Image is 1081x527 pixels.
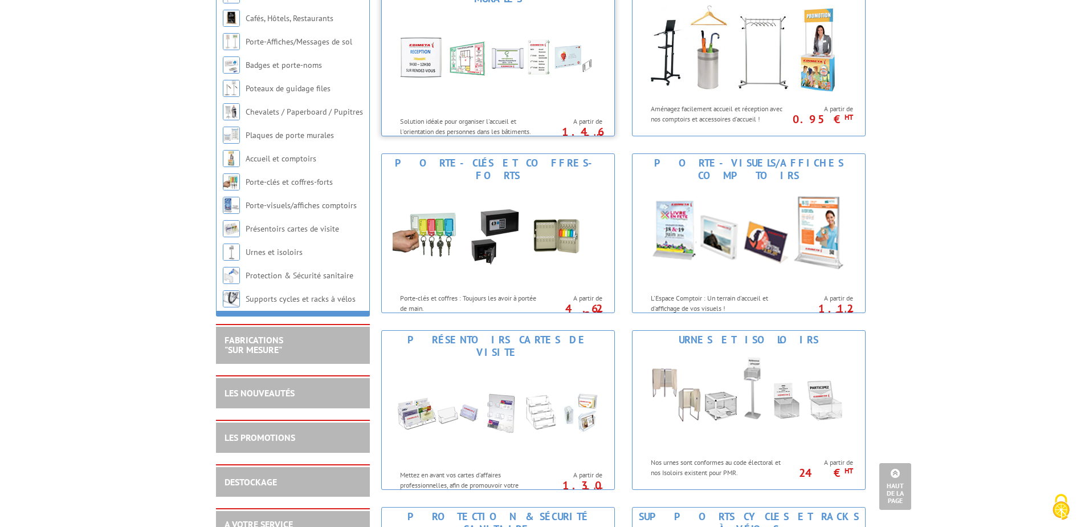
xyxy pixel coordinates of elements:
img: Poteaux de guidage files [223,80,240,97]
a: Plaques de porte murales [246,130,334,140]
a: Poteaux de guidage files [246,83,331,94]
p: 0.95 € [789,116,853,123]
img: Urnes et isoloirs [643,349,854,452]
img: Cafés, Hôtels, Restaurants [223,10,240,27]
p: Solution idéale pour organiser l'accueil et l'orientation des personnes dans les bâtiments. [400,116,541,136]
p: Porte-clés et coffres : Toujours les avoir à portée de main. [400,293,541,313]
button: Cookies (fenêtre modale) [1041,488,1081,527]
sup: HT [594,132,602,141]
p: Nos urnes sont conformes au code électoral et nos Isoloirs existent pour PMR. [651,457,792,477]
span: A partir de [544,294,602,303]
a: Porte-Affiches/Messages de sol [246,37,352,47]
img: Porte-visuels/affiches comptoirs [223,197,240,214]
a: LES NOUVEAUTÉS [225,387,295,399]
img: Porte-clés et coffres-forts [223,173,240,190]
a: Porte-clés et coffres-forts Porte-clés et coffres-forts Porte-clés et coffres : Toujours les avoi... [381,153,615,313]
p: Aménagez facilement accueil et réception avec nos comptoirs et accessoires d'accueil ! [651,104,792,123]
a: Haut de la page [879,463,911,510]
img: Présentoirs cartes de visite [223,220,240,237]
a: LES PROMOTIONS [225,432,295,443]
a: Porte-visuels/affiches comptoirs Porte-visuels/affiches comptoirs L'Espace Comptoir : Un terrain ... [632,153,866,313]
img: Plaques de porte murales [223,127,240,144]
span: A partir de [544,117,602,126]
sup: HT [845,112,853,122]
p: 4.62 € [539,305,602,319]
span: A partir de [795,458,853,467]
div: Porte-visuels/affiches comptoirs [635,157,862,182]
p: 1.12 € [789,305,853,319]
span: A partir de [544,471,602,480]
img: Chevalets / Paperboard / Pupitres [223,103,240,120]
a: Supports cycles et racks à vélos [246,294,356,304]
img: Porte-clés et coffres-forts [393,185,603,287]
div: Urnes et isoloirs [635,334,862,346]
a: Chevalets / Paperboard / Pupitres [246,107,363,117]
a: Présentoirs cartes de visite Présentoirs cartes de visite Mettez en avant vos cartes d'affaires p... [381,330,615,490]
a: DESTOCKAGE [225,476,277,488]
a: FABRICATIONS"Sur Mesure" [225,334,283,356]
div: Présentoirs cartes de visite [385,334,611,359]
img: Présentoirs cartes de visite [393,362,603,464]
img: Porte-Affiches/Messages de sol [223,33,240,50]
img: Cookies (fenêtre modale) [1047,493,1075,521]
a: Présentoirs cartes de visite [246,224,339,234]
img: Supports cycles et racks à vélos [223,290,240,307]
p: Mettez en avant vos cartes d'affaires professionnelles, afin de promouvoir votre activité. [400,470,541,499]
img: Plaques de porte murales [393,8,603,111]
a: Urnes et isoloirs Urnes et isoloirs Nos urnes sont conformes au code électoral et nos Isoloirs ex... [632,330,866,490]
img: Protection & Sécurité sanitaire [223,267,240,284]
a: Porte-visuels/affiches comptoirs [246,200,357,210]
a: Cafés, Hôtels, Restaurants [246,13,333,23]
a: Badges et porte-noms [246,60,322,70]
a: Urnes et isoloirs [246,247,303,257]
img: Accueil et comptoirs [223,150,240,167]
img: Urnes et isoloirs [223,244,240,261]
span: A partir de [795,294,853,303]
p: 1.46 € [539,128,602,142]
p: 24 € [789,469,853,476]
img: Porte-visuels/affiches comptoirs [643,185,854,287]
sup: HT [845,309,853,318]
div: Porte-clés et coffres-forts [385,157,611,182]
a: Protection & Sécurité sanitaire [246,270,353,281]
p: 1.30 € [539,482,602,496]
sup: HT [845,466,853,476]
a: Accueil et comptoirs [246,153,316,164]
a: Porte-clés et coffres-forts [246,177,333,187]
img: Badges et porte-noms [223,56,240,74]
sup: HT [594,485,602,495]
span: A partir de [795,104,853,113]
p: L'Espace Comptoir : Un terrain d'accueil et d'affichage de vos visuels ! [651,293,792,313]
sup: HT [594,309,602,318]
